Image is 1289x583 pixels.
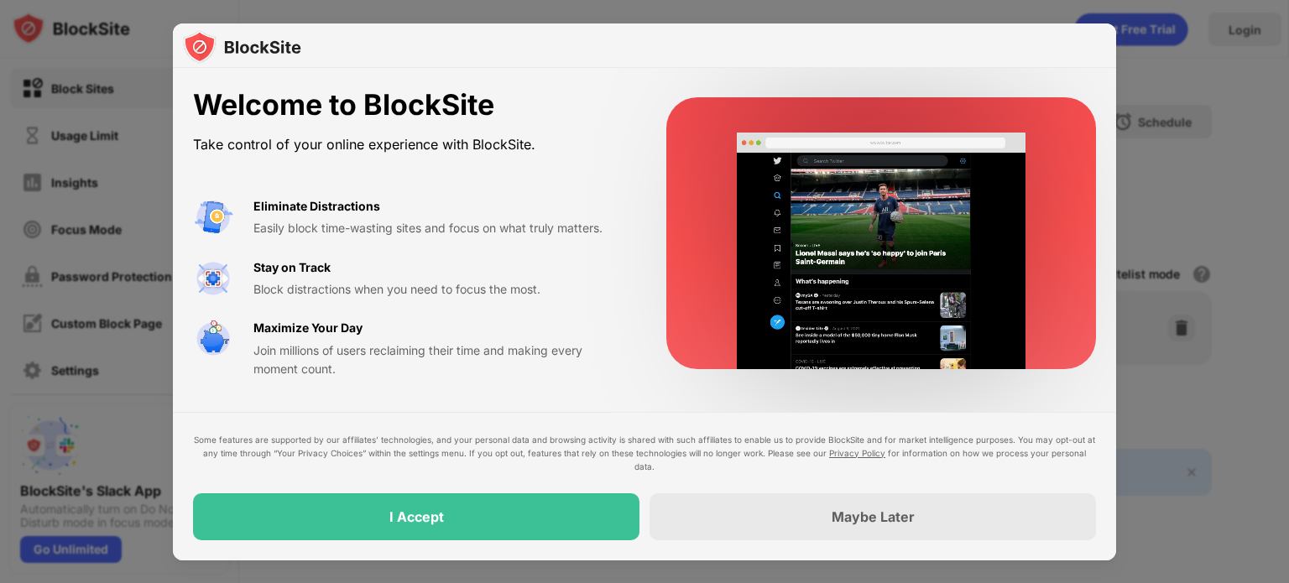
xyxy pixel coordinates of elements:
div: Easily block time-wasting sites and focus on what truly matters. [253,219,626,237]
div: Eliminate Distractions [253,197,380,216]
div: Take control of your online experience with BlockSite. [193,133,626,157]
div: I Accept [389,508,444,525]
div: Some features are supported by our affiliates’ technologies, and your personal data and browsing ... [193,433,1096,473]
img: value-focus.svg [193,258,233,299]
a: Privacy Policy [829,448,885,458]
div: Maybe Later [832,508,915,525]
img: value-avoid-distractions.svg [193,197,233,237]
div: Block distractions when you need to focus the most. [253,280,626,299]
div: Maximize Your Day [253,319,363,337]
div: Join millions of users reclaiming their time and making every moment count. [253,341,626,379]
div: Stay on Track [253,258,331,277]
img: value-safe-time.svg [193,319,233,359]
img: logo-blocksite.svg [183,30,301,64]
div: Welcome to BlockSite [193,88,626,122]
